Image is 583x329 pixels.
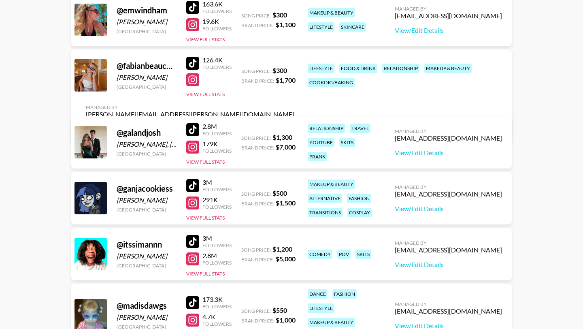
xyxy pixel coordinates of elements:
div: alternative [308,194,342,203]
div: 3M [202,178,232,186]
div: cosplay [347,208,372,217]
div: Followers [202,260,232,266]
div: @ itssimannn [117,239,177,250]
span: Brand Price: [241,22,274,28]
div: Followers [202,148,232,154]
div: comedy [308,250,332,259]
div: [EMAIL_ADDRESS][DOMAIN_NAME] [395,190,502,198]
span: Brand Price: [241,78,274,84]
div: transitions [308,208,343,217]
span: Brand Price: [241,201,274,207]
a: View/Edit Details [395,26,502,34]
div: makeup & beauty [308,8,355,17]
div: Managed By [395,6,502,12]
div: [GEOGRAPHIC_DATA] [117,263,177,269]
strong: $ 300 [272,66,287,74]
div: [PERSON_NAME] [117,18,177,26]
span: Song Price: [241,13,271,19]
span: Song Price: [241,247,271,253]
div: [PERSON_NAME] [117,73,177,81]
span: Song Price: [241,308,271,314]
div: Managed By [86,104,294,110]
div: [GEOGRAPHIC_DATA] [117,84,177,90]
div: @ galandjosh [117,128,177,138]
div: skits [339,138,355,147]
div: 2.8M [202,252,232,260]
div: travel [350,124,370,133]
button: View Full Stats [186,215,225,221]
div: pov [337,250,351,259]
div: Managed By [395,301,502,307]
div: @ madisdawgs [117,301,177,311]
div: fashion [347,194,371,203]
div: [EMAIL_ADDRESS][DOMAIN_NAME] [395,307,502,315]
div: cooking/baking [308,78,355,87]
strong: $ 550 [272,306,287,314]
button: View Full Stats [186,36,225,43]
strong: $ 1,700 [276,76,296,84]
strong: $ 1,200 [272,245,292,253]
div: makeup & beauty [308,318,355,327]
button: View Full Stats [186,271,225,277]
div: Managed By [395,128,502,134]
a: View/Edit Details [395,149,502,157]
div: skits [355,250,371,259]
strong: $ 1,500 [276,199,296,207]
div: relationship [382,64,419,73]
div: 2.8M [202,122,232,130]
div: youtube [308,138,334,147]
div: Followers [202,130,232,137]
div: Managed By [395,184,502,190]
div: makeup & beauty [308,179,355,189]
strong: $ 300 [272,11,287,19]
div: Followers [202,8,232,14]
div: relationship [308,124,345,133]
div: 4.7K [202,313,232,321]
span: Song Price: [241,135,271,141]
a: View/Edit Details [395,261,502,269]
div: [PERSON_NAME] [117,252,177,260]
div: food & drink [339,64,377,73]
div: lifestyle [308,64,334,73]
div: lifestyle [308,303,334,313]
div: Followers [202,26,232,32]
div: [GEOGRAPHIC_DATA] [117,28,177,34]
div: [GEOGRAPHIC_DATA] [117,151,177,157]
span: Brand Price: [241,145,274,151]
div: [EMAIL_ADDRESS][DOMAIN_NAME] [395,134,502,142]
strong: $ 7,000 [276,143,296,151]
strong: $ 1,000 [276,316,296,324]
span: Song Price: [241,68,271,74]
a: View/Edit Details [395,205,502,213]
strong: $ 1,300 [272,133,292,141]
div: [PERSON_NAME] [117,313,177,321]
div: [PERSON_NAME][EMAIL_ADDRESS][PERSON_NAME][DOMAIN_NAME] [86,110,294,118]
div: 173.3K [202,295,232,303]
div: Followers [202,186,232,192]
div: @ ganjacookiess [117,184,177,194]
strong: $ 5,000 [276,255,296,263]
div: prank [308,152,327,161]
strong: $ 1,100 [276,21,296,28]
div: [PERSON_NAME], [GEOGRAPHIC_DATA] [117,140,177,148]
strong: $ 500 [272,189,287,197]
div: 126.4K [202,56,232,64]
div: [EMAIL_ADDRESS][DOMAIN_NAME] [395,12,502,20]
div: @ emwindham [117,5,177,15]
div: 3M [202,234,232,242]
div: [EMAIL_ADDRESS][DOMAIN_NAME] [395,246,502,254]
div: 291K [202,196,232,204]
div: Managed By [395,240,502,246]
div: Followers [202,303,232,310]
div: @ fabianbeaucoudrayy [117,61,177,71]
div: Followers [202,64,232,70]
div: [GEOGRAPHIC_DATA] [117,207,177,213]
div: dance [308,289,328,299]
div: 19.6K [202,17,232,26]
div: Followers [202,321,232,327]
span: Brand Price: [241,318,274,324]
div: skincare [339,22,366,32]
div: [PERSON_NAME] [117,196,177,204]
span: Brand Price: [241,256,274,263]
span: Song Price: [241,191,271,197]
